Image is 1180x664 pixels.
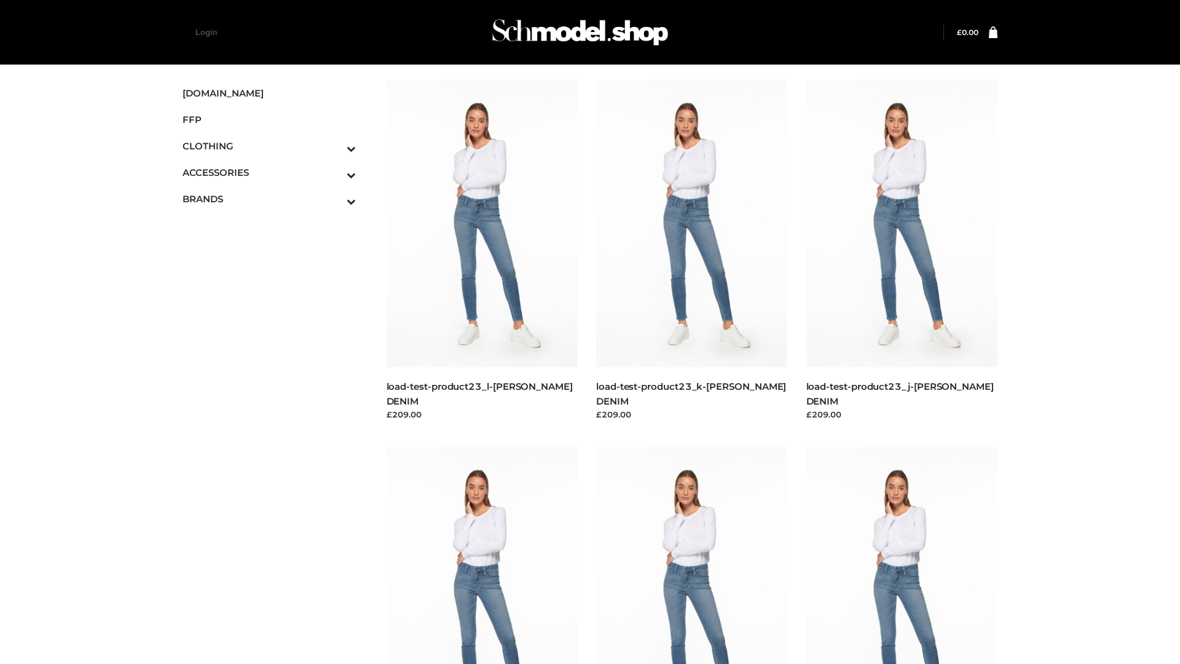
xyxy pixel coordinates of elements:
button: Toggle Submenu [313,186,356,212]
a: FFP [183,106,356,133]
div: £209.00 [596,408,788,421]
a: BRANDSToggle Submenu [183,186,356,212]
a: Login [195,28,217,37]
span: FFP [183,113,356,127]
button: Toggle Submenu [313,159,356,186]
div: £209.00 [387,408,578,421]
a: ACCESSORIESToggle Submenu [183,159,356,186]
span: [DOMAIN_NAME] [183,86,356,100]
a: [DOMAIN_NAME] [183,80,356,106]
button: Toggle Submenu [313,133,356,159]
div: £209.00 [806,408,998,421]
a: £0.00 [957,28,978,37]
a: CLOTHINGToggle Submenu [183,133,356,159]
a: load-test-product23_k-[PERSON_NAME] DENIM [596,381,786,406]
span: BRANDS [183,192,356,206]
span: £ [957,28,962,37]
span: ACCESSORIES [183,165,356,180]
a: load-test-product23_l-[PERSON_NAME] DENIM [387,381,573,406]
bdi: 0.00 [957,28,978,37]
img: Schmodel Admin 964 [488,8,672,57]
a: load-test-product23_j-[PERSON_NAME] DENIM [806,381,994,406]
span: CLOTHING [183,139,356,153]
